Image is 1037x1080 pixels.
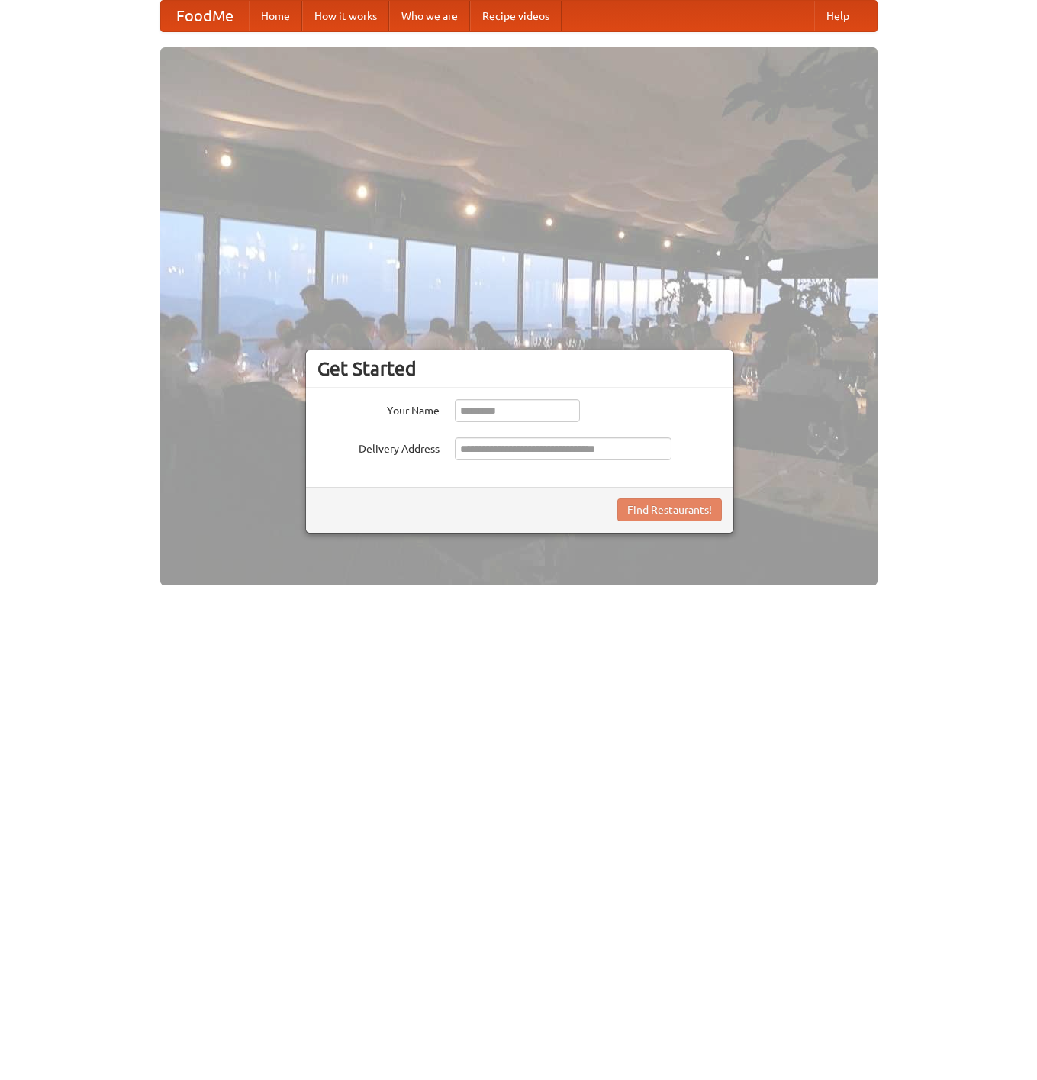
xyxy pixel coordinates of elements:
[302,1,389,31] a: How it works
[470,1,562,31] a: Recipe videos
[317,399,440,418] label: Your Name
[814,1,861,31] a: Help
[389,1,470,31] a: Who we are
[249,1,302,31] a: Home
[317,437,440,456] label: Delivery Address
[161,1,249,31] a: FoodMe
[617,498,722,521] button: Find Restaurants!
[317,357,722,380] h3: Get Started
